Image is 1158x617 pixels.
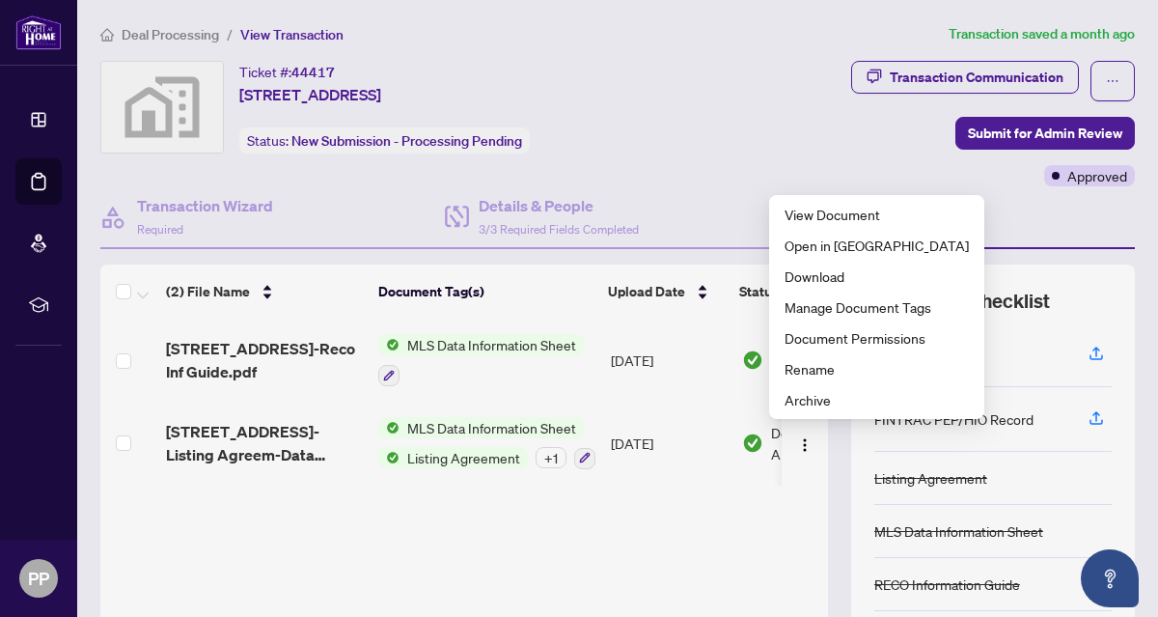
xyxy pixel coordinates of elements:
span: Rename [785,358,969,379]
button: Status IconMLS Data Information SheetStatus IconListing Agreement+1 [378,417,595,469]
h4: Transaction Wizard [137,194,273,217]
span: MLS Data Information Sheet [400,417,584,438]
span: Approved [1067,165,1127,186]
h4: Details & People [479,194,639,217]
img: Status Icon [378,447,400,468]
span: MLS Data Information Sheet [400,334,584,355]
img: Logo [797,437,813,453]
img: logo [15,14,62,50]
span: [STREET_ADDRESS] [239,83,381,106]
div: Transaction Communication [890,62,1063,93]
span: home [100,28,114,42]
div: Listing Agreement [874,467,987,489]
th: Status [731,265,896,319]
button: Status IconMLS Data Information Sheet [378,334,584,386]
span: Download [785,266,969,287]
button: Logo [789,428,820,459]
button: Open asap [1081,549,1139,607]
img: svg%3e [101,62,223,153]
span: 3/3 Required Fields Completed [479,222,639,237]
span: (2) File Name [166,281,250,302]
div: FINTRAC PEP/HIO Record [874,408,1034,430]
span: Archive [785,389,969,410]
span: Submit for Admin Review [968,118,1122,149]
img: Document Status [742,433,763,454]
div: + 1 [536,447,566,468]
article: Transaction saved a month ago [949,23,1135,45]
span: 44417 [291,64,335,81]
th: Upload Date [600,265,731,319]
span: Document Approved [771,422,891,464]
button: Transaction Communication [851,61,1079,94]
span: PP [28,565,49,592]
span: Manage Document Tags [785,296,969,318]
span: View Transaction [240,26,344,43]
span: Listing Agreement [400,447,528,468]
td: [DATE] [603,402,734,485]
div: Status: [239,127,530,154]
div: Ticket #: [239,61,335,83]
img: Document Status [742,350,763,371]
span: [STREET_ADDRESS]-Reco Inf Guide.pdf [166,337,363,383]
li: / [227,23,233,45]
img: Status Icon [378,417,400,438]
span: Open in [GEOGRAPHIC_DATA] [785,235,969,256]
div: MLS Data Information Sheet [874,520,1043,542]
span: Required [137,222,183,237]
div: RECO Information Guide [874,574,1020,595]
button: Submit for Admin Review [955,117,1135,150]
th: (2) File Name [158,265,371,319]
span: View Document [785,204,969,225]
span: Document Permissions [785,327,969,349]
td: [DATE] [603,319,734,402]
span: New Submission - Processing Pending [291,132,522,150]
span: [STREET_ADDRESS]-Listing Agreem-Data information.pdf [166,420,363,466]
span: Deal Processing [122,26,219,43]
img: Status Icon [378,334,400,355]
span: Upload Date [608,281,685,302]
th: Document Tag(s) [371,265,600,319]
span: Status [739,281,779,302]
span: ellipsis [1106,74,1119,88]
